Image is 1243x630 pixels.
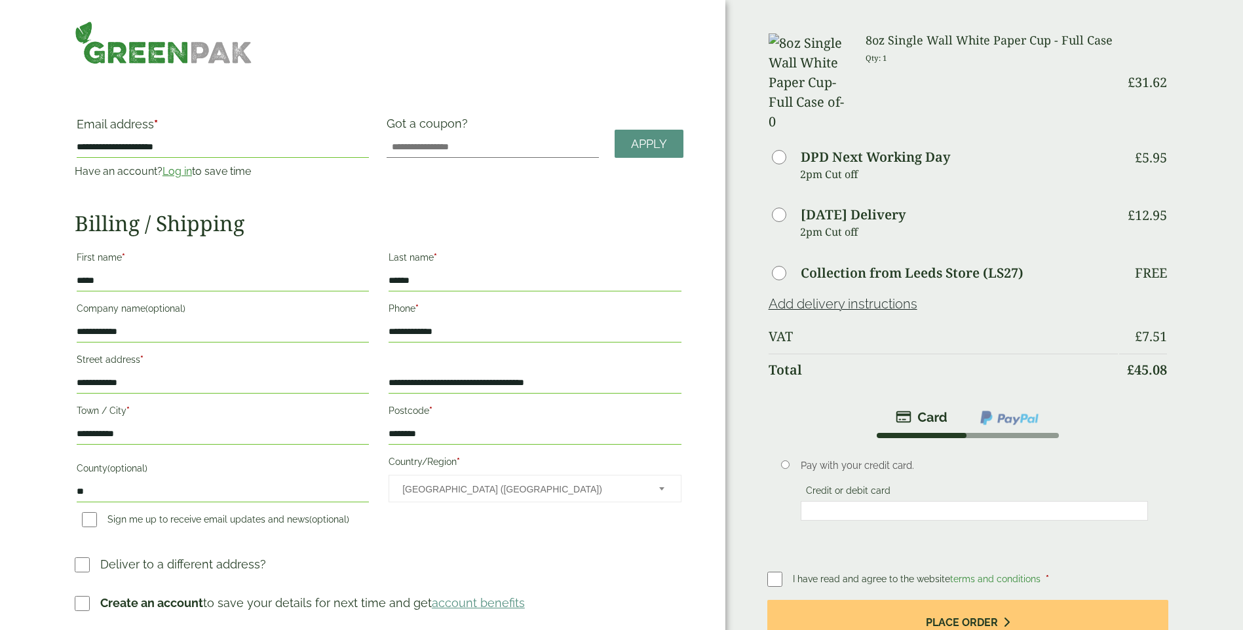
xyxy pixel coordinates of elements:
p: to save your details for next time and get [100,594,525,612]
th: Total [769,354,1119,386]
abbr: required [415,303,419,314]
p: Have an account? to save time [75,164,371,179]
p: Deliver to a different address? [100,555,266,573]
th: VAT [769,321,1119,352]
label: [DATE] Delivery [801,208,906,221]
label: Got a coupon? [387,117,473,137]
img: 8oz Single Wall White Paper Cup-Full Case of-0 [769,33,850,132]
p: 2pm Cut off [800,222,1119,242]
span: Country/Region [389,475,681,502]
abbr: required [122,252,125,263]
strong: Create an account [100,596,203,610]
span: £ [1135,149,1142,166]
label: Country/Region [389,453,681,475]
label: Town / City [77,401,369,424]
span: £ [1128,73,1135,91]
label: Last name [389,248,681,270]
abbr: required [434,252,437,263]
bdi: 31.62 [1128,73,1167,91]
p: Pay with your credit card. [801,458,1148,473]
bdi: 7.51 [1135,327,1167,345]
span: £ [1128,206,1135,224]
abbr: required [126,405,130,416]
span: United Kingdom (UK) [402,475,641,503]
label: Street address [77,350,369,373]
label: First name [77,248,369,270]
label: Phone [389,299,681,322]
label: Collection from Leeds Store (LS27) [801,267,1023,280]
input: Sign me up to receive email updates and news(optional) [82,512,97,527]
label: Email address [77,119,369,137]
a: Apply [615,130,683,158]
iframe: Secure payment input frame [805,505,1144,517]
abbr: required [154,117,158,131]
label: Postcode [389,401,681,424]
p: 2pm Cut off [800,164,1119,184]
h2: Billing / Shipping [75,211,683,236]
abbr: required [1046,574,1049,584]
small: Qty: 1 [866,53,887,63]
label: County [77,459,369,481]
span: (optional) [309,514,349,525]
span: Apply [631,137,667,151]
img: stripe.png [896,409,947,425]
bdi: 5.95 [1135,149,1167,166]
h3: 8oz Single Wall White Paper Cup - Full Case [866,33,1118,48]
img: GreenPak Supplies [75,21,252,64]
abbr: required [429,405,432,416]
img: ppcp-gateway.png [979,409,1040,426]
label: DPD Next Working Day [801,151,950,164]
label: Company name [77,299,369,322]
a: Add delivery instructions [769,296,917,312]
bdi: 12.95 [1128,206,1167,224]
label: Credit or debit card [801,485,896,500]
span: (optional) [145,303,185,314]
a: terms and conditions [950,574,1041,584]
label: Sign me up to receive email updates and news [77,514,354,528]
abbr: required [457,456,460,467]
a: Log in [163,165,192,177]
a: account benefits [432,596,525,610]
span: £ [1127,361,1134,379]
abbr: required [140,354,143,365]
p: Free [1135,265,1167,281]
bdi: 45.08 [1127,361,1167,379]
span: (optional) [107,463,147,473]
span: I have read and agree to the website [793,574,1043,584]
span: £ [1135,327,1142,345]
